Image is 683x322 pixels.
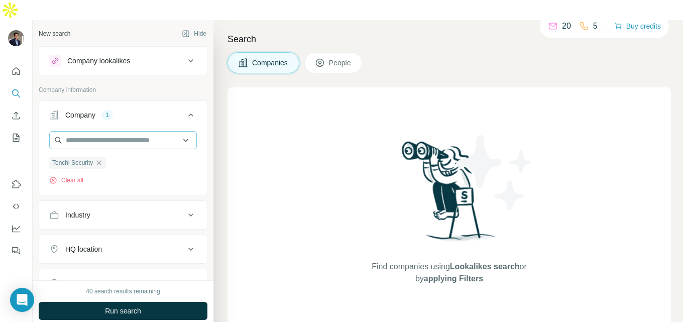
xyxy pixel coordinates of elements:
button: Buy credits [614,19,661,33]
button: Clear all [49,176,83,185]
span: Run search [105,306,141,316]
img: Surfe Illustration - Stars [449,128,540,218]
span: Tenchi Security [52,158,93,167]
button: My lists [8,129,24,147]
p: 20 [562,20,571,32]
div: 1 [101,111,113,120]
div: 40 search results remaining [86,287,160,296]
div: HQ location [65,244,102,254]
div: Industry [65,210,90,220]
button: Use Surfe on LinkedIn [8,175,24,193]
div: Company [65,110,95,120]
span: Lookalikes search [450,262,520,271]
button: Quick start [8,62,24,80]
span: People [329,58,352,68]
p: Company information [39,85,207,94]
img: Avatar [8,30,24,46]
button: Enrich CSV [8,106,24,125]
button: Feedback [8,242,24,260]
button: Annual revenue ($) [39,271,207,295]
div: Company lookalikes [67,56,130,66]
button: Search [8,84,24,102]
button: Dashboard [8,220,24,238]
div: New search [39,29,70,38]
p: 5 [593,20,598,32]
button: Hide [175,26,213,41]
button: Industry [39,203,207,227]
span: applying Filters [424,274,483,283]
button: Run search [39,302,207,320]
button: HQ location [39,237,207,261]
span: Find companies using or by [369,261,529,285]
div: Open Intercom Messenger [10,288,34,312]
span: Companies [252,58,289,68]
button: Company lookalikes [39,49,207,73]
button: Company1 [39,103,207,131]
button: Use Surfe API [8,197,24,216]
div: Annual revenue ($) [65,278,125,288]
img: Surfe Illustration - Woman searching with binoculars [397,139,502,251]
h4: Search [227,32,671,46]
